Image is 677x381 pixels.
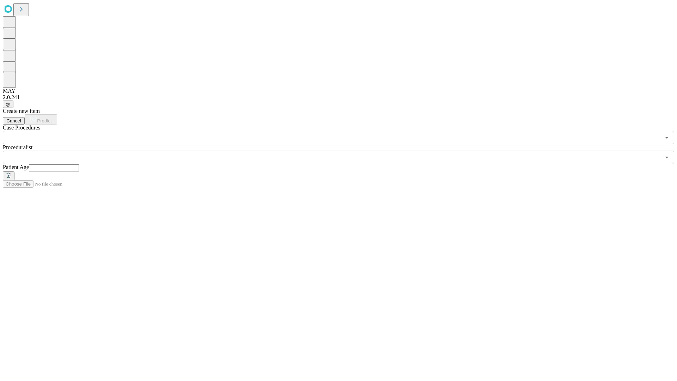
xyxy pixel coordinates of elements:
[3,117,25,125] button: Cancel
[3,108,40,114] span: Create new item
[3,125,40,131] span: Scheduled Procedure
[3,101,13,108] button: @
[3,144,32,150] span: Proceduralist
[3,94,674,101] div: 2.0.241
[3,88,674,94] div: MAY
[25,114,57,125] button: Predict
[662,152,672,162] button: Open
[3,164,29,170] span: Patient Age
[6,102,11,107] span: @
[37,118,51,123] span: Predict
[6,118,21,123] span: Cancel
[662,133,672,143] button: Open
